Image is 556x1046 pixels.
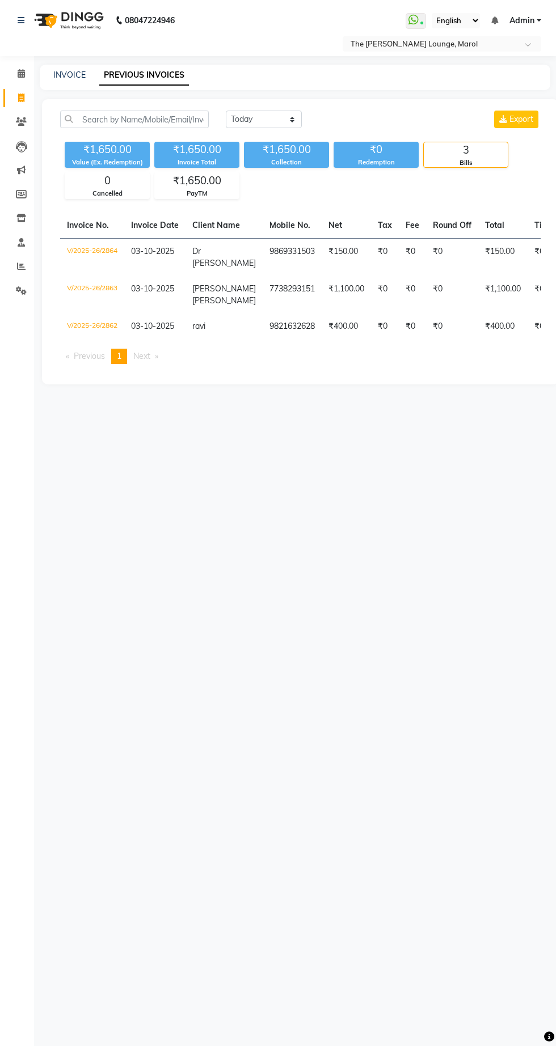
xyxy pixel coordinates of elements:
td: ₹0 [528,276,554,314]
div: Collection [244,158,329,167]
nav: Pagination [60,349,541,364]
td: ₹0 [371,276,399,314]
div: ₹1,650.00 [154,142,239,158]
a: PREVIOUS INVOICES [99,65,189,86]
td: ₹150.00 [322,238,371,276]
span: Total [485,220,504,230]
td: ₹0 [399,276,426,314]
div: Cancelled [65,189,149,198]
td: V/2025-26/2862 [60,314,124,340]
span: 03-10-2025 [131,321,174,331]
a: INVOICE [53,70,86,80]
td: ₹0 [426,238,478,276]
td: 9869331503 [263,238,322,276]
div: Invoice Total [154,158,239,167]
button: Export [494,111,538,128]
td: ₹0 [426,276,478,314]
div: ₹0 [334,142,419,158]
span: [PERSON_NAME] [192,295,256,306]
span: Mobile No. [269,220,310,230]
span: 03-10-2025 [131,283,174,294]
span: Export [509,114,533,124]
td: 9821632628 [263,314,322,340]
td: 7738293151 [263,276,322,314]
td: ₹400.00 [322,314,371,340]
td: ₹150.00 [478,238,528,276]
td: V/2025-26/2863 [60,276,124,314]
td: ₹0 [399,314,426,340]
div: Redemption [334,158,419,167]
div: PayTM [155,189,239,198]
td: ₹0 [399,238,426,276]
td: ₹0 [528,238,554,276]
span: Dr [PERSON_NAME] [192,246,256,268]
span: Client Name [192,220,240,230]
td: V/2025-26/2864 [60,238,124,276]
span: Round Off [433,220,471,230]
div: 0 [65,173,149,189]
span: 1 [117,351,121,361]
td: ₹0 [528,314,554,340]
img: logo [29,5,107,36]
span: Admin [509,15,534,27]
span: Invoice Date [131,220,179,230]
span: 03-10-2025 [131,246,174,256]
span: Net [328,220,342,230]
div: Value (Ex. Redemption) [65,158,150,167]
div: ₹1,650.00 [155,173,239,189]
span: Invoice No. [67,220,109,230]
td: ₹0 [371,314,399,340]
div: 3 [424,142,508,158]
td: ₹0 [426,314,478,340]
input: Search by Name/Mobile/Email/Invoice No [60,111,209,128]
span: [PERSON_NAME] [192,283,256,294]
td: ₹1,100.00 [322,276,371,314]
div: ₹1,650.00 [65,142,150,158]
td: ₹0 [371,238,399,276]
span: Tip [534,220,547,230]
div: ₹1,650.00 [244,142,329,158]
td: ₹1,100.00 [478,276,528,314]
span: Fee [406,220,419,230]
div: Bills [424,158,508,168]
span: Tax [378,220,392,230]
span: ravi [192,321,205,331]
span: Previous [74,351,105,361]
td: ₹400.00 [478,314,528,340]
span: Next [133,351,150,361]
b: 08047224946 [125,5,175,36]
